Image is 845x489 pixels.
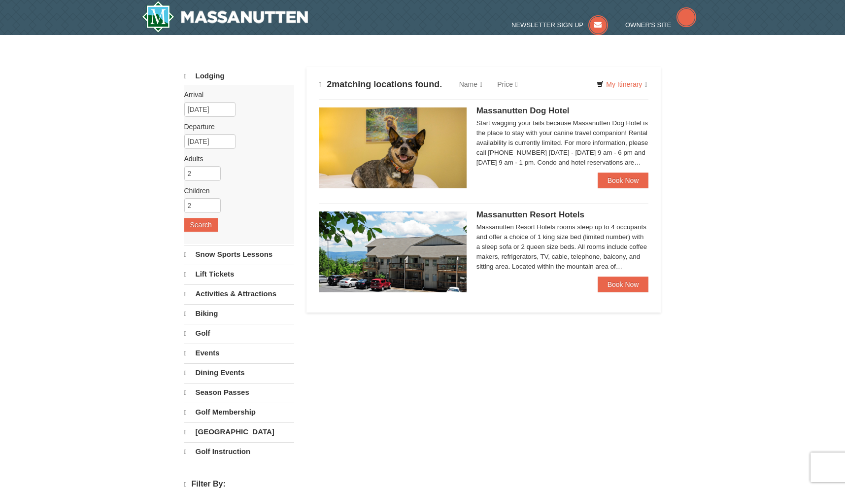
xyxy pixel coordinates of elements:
[142,1,308,33] a: Massanutten Resort
[319,211,467,292] img: 19219026-1-e3b4ac8e.jpg
[184,284,294,303] a: Activities & Attractions
[476,210,584,219] span: Massanutten Resort Hotels
[184,324,294,343] a: Golf
[511,21,608,29] a: Newsletter Sign Up
[476,118,649,168] div: Start wagging your tails because Massanutten Dog Hotel is the place to stay with your canine trav...
[511,21,583,29] span: Newsletter Sign Up
[142,1,308,33] img: Massanutten Resort Logo
[184,383,294,402] a: Season Passes
[184,154,287,164] label: Adults
[590,77,653,92] a: My Itinerary
[184,363,294,382] a: Dining Events
[184,122,287,132] label: Departure
[184,67,294,85] a: Lodging
[184,304,294,323] a: Biking
[598,277,649,292] a: Book Now
[184,245,294,264] a: Snow Sports Lessons
[184,90,287,100] label: Arrival
[184,265,294,283] a: Lift Tickets
[184,218,218,232] button: Search
[319,107,467,188] img: 27428181-5-81c892a3.jpg
[184,344,294,362] a: Events
[452,74,490,94] a: Name
[476,106,570,115] span: Massanutten Dog Hotel
[476,222,649,272] div: Massanutten Resort Hotels rooms sleep up to 4 occupants and offer a choice of 1 king size bed (li...
[184,442,294,461] a: Golf Instruction
[490,74,525,94] a: Price
[184,480,294,489] h4: Filter By:
[625,21,672,29] span: Owner's Site
[625,21,696,29] a: Owner's Site
[598,173,649,188] a: Book Now
[184,403,294,421] a: Golf Membership
[184,422,294,441] a: [GEOGRAPHIC_DATA]
[184,186,287,196] label: Children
